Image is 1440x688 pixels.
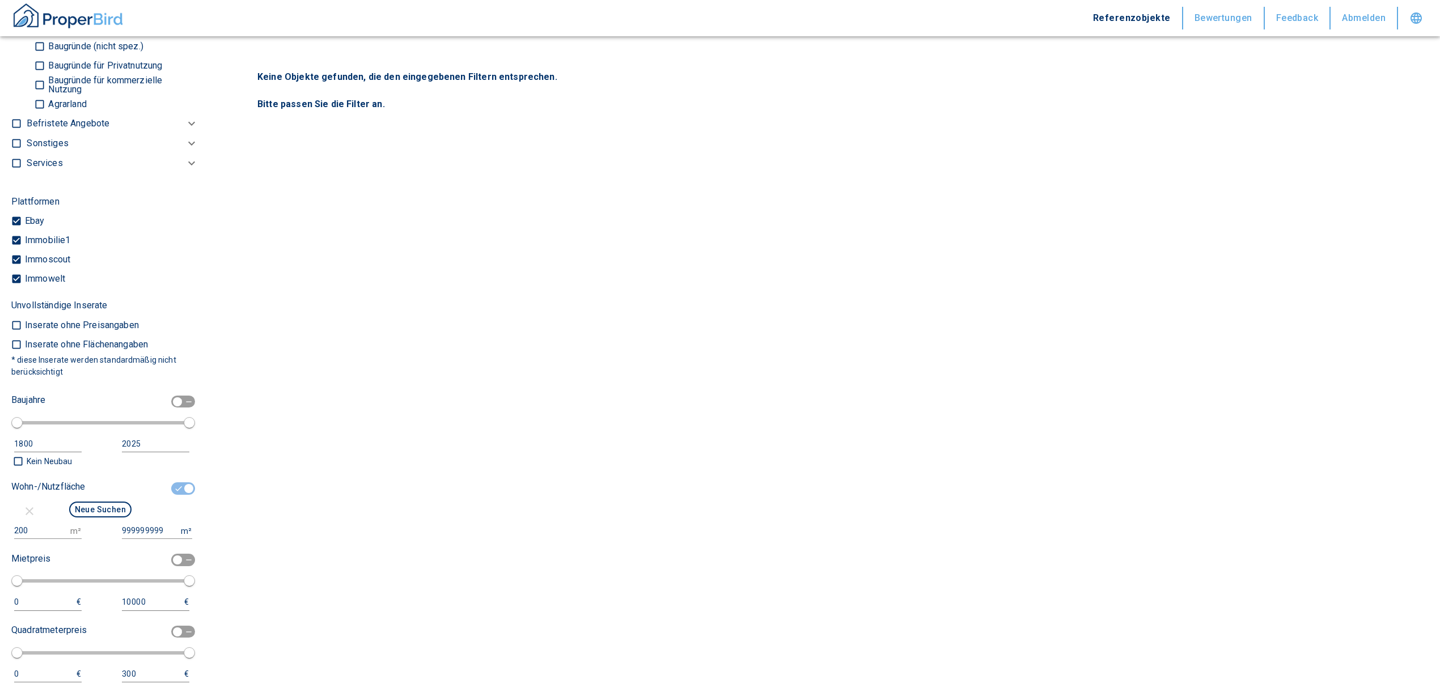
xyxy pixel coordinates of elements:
[45,76,189,94] p: Baugründe für kommerzielle Nutzung
[11,552,50,566] p: Mietpreis
[1082,7,1183,29] button: Referenzobjekte
[22,321,139,330] p: Inserate ohne Preisangaben
[27,134,198,154] div: Sonstiges
[11,480,85,494] p: Wohn-/Nutzfläche
[11,393,45,407] p: Baujahre
[11,623,87,637] p: Quadratmeterpreis
[22,340,148,349] p: Inserate ohne Flächenangaben
[69,502,132,517] button: Neue Suchen
[11,299,107,312] p: Unvollständige Inserate
[45,100,86,109] p: Agrarland
[22,255,70,264] p: Immoscout
[11,195,60,209] p: Plattformen
[27,154,198,173] div: Services
[24,455,72,468] p: Kein Neubau
[181,525,192,537] p: m²
[11,2,125,30] img: ProperBird Logo and Home Button
[11,2,125,35] button: ProperBird Logo and Home Button
[22,236,71,245] p: Immobilie1
[257,70,1392,111] p: Keine Objekte gefunden, die den eingegebenen Filtern entsprechen. Bitte passen Sie die Filter an.
[70,525,81,537] p: m²
[45,61,162,70] p: Baugründe für Privatnutzung
[27,117,109,130] p: Befristete Angebote
[27,137,68,150] p: Sonstiges
[1265,7,1331,29] button: Feedback
[1183,7,1265,29] button: Bewertungen
[22,274,65,283] p: Immowelt
[1331,7,1398,29] button: Abmelden
[11,354,193,378] p: * diese Inserate werden standardmäßig nicht berücksichtigt
[27,114,198,134] div: Befristete Angebote
[22,216,45,226] p: Ebay
[27,156,62,170] p: Services
[45,42,143,51] p: Baugründe (nicht spez.)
